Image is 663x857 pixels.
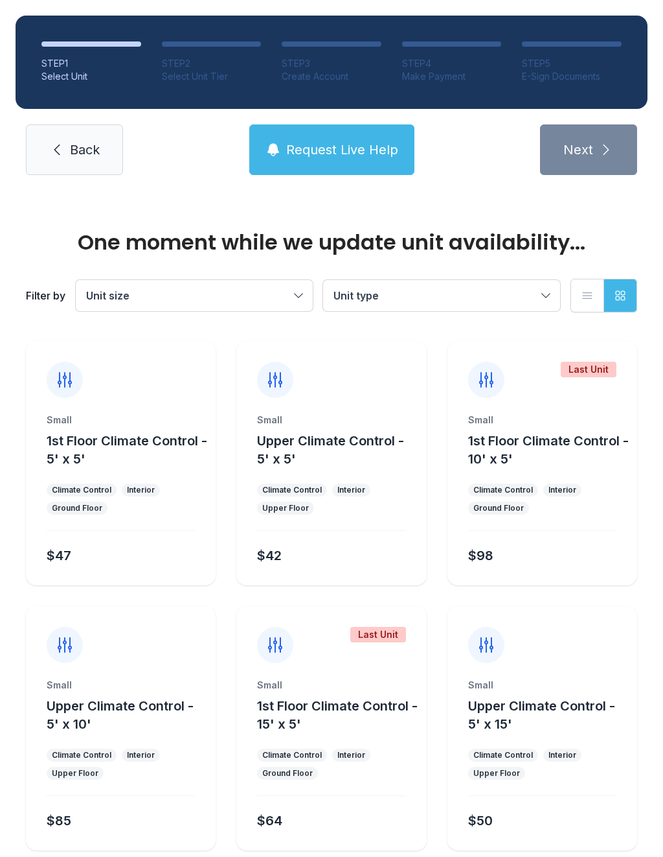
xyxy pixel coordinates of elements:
[468,432,632,468] button: 1st Floor Climate Control - 10' x 5'
[282,57,381,70] div: STEP 3
[473,485,533,495] div: Climate Control
[47,432,210,468] button: 1st Floor Climate Control - 5' x 5'
[262,503,309,513] div: Upper Floor
[262,750,322,760] div: Climate Control
[47,697,210,733] button: Upper Climate Control - 5' x 10'
[402,70,502,83] div: Make Payment
[257,546,282,565] div: $42
[52,485,111,495] div: Climate Control
[41,57,141,70] div: STEP 1
[333,289,379,302] span: Unit type
[522,70,622,83] div: E-Sign Documents
[52,503,102,513] div: Ground Floor
[52,768,98,779] div: Upper Floor
[86,289,129,302] span: Unit size
[47,546,71,565] div: $47
[473,768,520,779] div: Upper Floor
[257,697,421,733] button: 1st Floor Climate Control - 15' x 5'
[468,546,493,565] div: $98
[47,414,195,427] div: Small
[468,698,615,732] span: Upper Climate Control - 5' x 15'
[127,750,155,760] div: Interior
[162,70,262,83] div: Select Unit Tier
[262,768,313,779] div: Ground Floor
[548,750,576,760] div: Interior
[257,414,405,427] div: Small
[26,232,637,253] div: One moment while we update unit availability...
[473,503,524,513] div: Ground Floor
[47,679,195,692] div: Small
[337,485,365,495] div: Interior
[127,485,155,495] div: Interior
[52,750,111,760] div: Climate Control
[257,432,421,468] button: Upper Climate Control - 5' x 5'
[468,414,616,427] div: Small
[257,812,282,830] div: $64
[468,812,493,830] div: $50
[47,812,71,830] div: $85
[162,57,262,70] div: STEP 2
[282,70,381,83] div: Create Account
[522,57,622,70] div: STEP 5
[548,485,576,495] div: Interior
[473,750,533,760] div: Climate Control
[47,698,194,732] span: Upper Climate Control - 5' x 10'
[47,433,207,467] span: 1st Floor Climate Control - 5' x 5'
[402,57,502,70] div: STEP 4
[41,70,141,83] div: Select Unit
[76,280,313,311] button: Unit size
[468,433,629,467] span: 1st Floor Climate Control - 10' x 5'
[26,288,65,303] div: Filter by
[323,280,560,311] button: Unit type
[257,698,418,732] span: 1st Floor Climate Control - 15' x 5'
[350,627,406,642] div: Last Unit
[563,141,593,159] span: Next
[468,697,632,733] button: Upper Climate Control - 5' x 15'
[561,362,616,377] div: Last Unit
[70,141,100,159] span: Back
[468,679,616,692] div: Small
[286,141,398,159] span: Request Live Help
[257,679,405,692] div: Small
[262,485,322,495] div: Climate Control
[337,750,365,760] div: Interior
[257,433,404,467] span: Upper Climate Control - 5' x 5'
